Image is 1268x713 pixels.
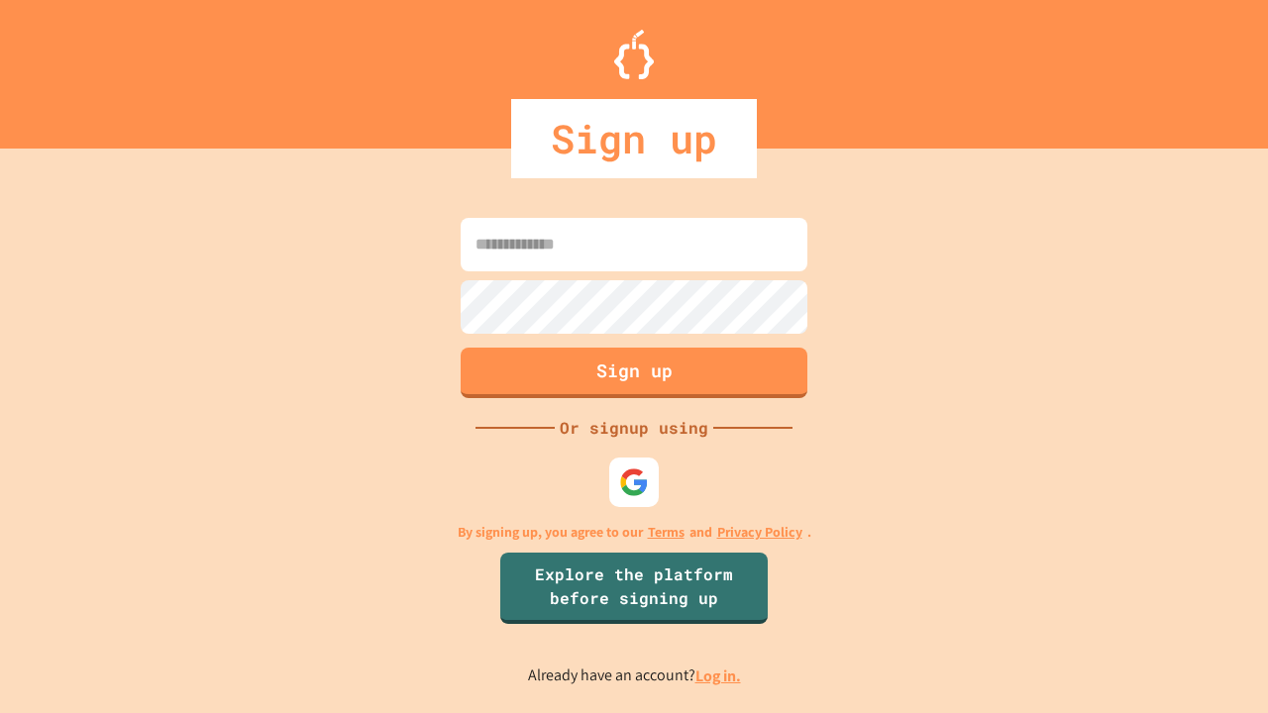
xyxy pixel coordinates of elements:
[619,467,649,497] img: google-icon.svg
[555,416,713,440] div: Or signup using
[511,99,757,178] div: Sign up
[648,522,685,543] a: Terms
[695,665,741,686] a: Log in.
[528,663,741,688] p: Already have an account?
[461,348,807,398] button: Sign up
[614,30,654,79] img: Logo.svg
[717,522,802,543] a: Privacy Policy
[458,522,811,543] p: By signing up, you agree to our and .
[500,553,768,624] a: Explore the platform before signing up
